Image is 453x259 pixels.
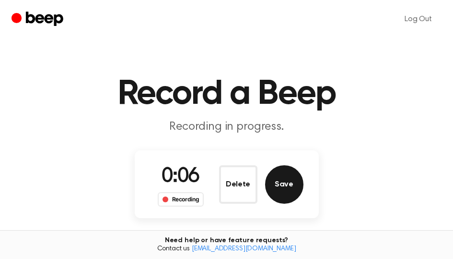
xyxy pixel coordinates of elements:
a: Beep [12,10,66,29]
span: 0:06 [162,167,200,187]
span: Contact us [6,245,447,254]
button: Save Audio Record [265,165,303,204]
a: Log Out [395,8,441,31]
button: Delete Audio Record [219,165,257,204]
a: [EMAIL_ADDRESS][DOMAIN_NAME] [192,246,296,252]
p: Recording in progress. [43,119,411,135]
div: Recording [158,192,204,207]
h1: Record a Beep [12,77,441,111]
